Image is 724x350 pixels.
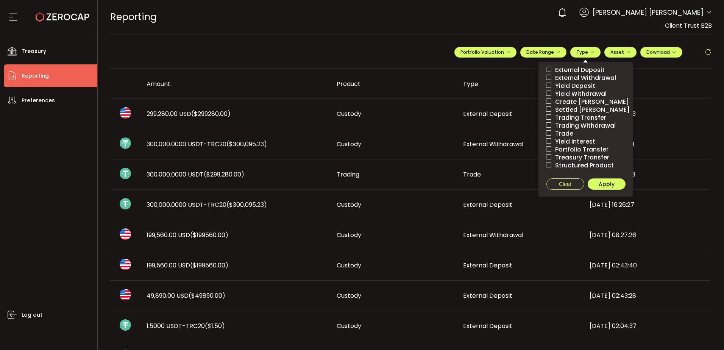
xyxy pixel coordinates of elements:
iframe: Chat Widget [686,314,724,350]
span: External Deposit [463,291,512,300]
button: Download [640,47,682,58]
span: 199,560.00 USD [147,231,228,239]
img: usd_portfolio.svg [120,107,131,119]
span: External Deposit [463,322,512,330]
button: Portfolio Valuation [454,47,516,58]
span: 299,280.00 USD [147,109,231,118]
img: usdt_portfolio.svg [120,137,131,149]
span: 49,890.00 USD [147,291,225,300]
div: Product [331,80,457,88]
span: Trade [463,170,481,179]
img: usdt_portfolio.svg [120,319,131,331]
img: usd_portfolio.svg [120,289,131,300]
div: [DATE] 02:43:40 [584,261,710,270]
span: Custody [337,231,361,239]
span: Create [PERSON_NAME] [551,98,629,105]
span: Custody [337,140,361,148]
span: 199,560.00 USD [147,261,228,270]
span: Trading [337,170,359,179]
span: Portfolio Valuation [460,49,510,55]
span: Reporting [22,70,49,81]
span: External Withdrawal [463,231,523,239]
span: External Deposit [463,109,512,118]
span: Trade [551,130,573,137]
span: ($300,095.23) [226,200,267,209]
span: Log out [22,309,42,320]
span: Date Range [526,49,560,55]
span: Custody [337,109,361,118]
div: Created At [584,77,710,90]
div: [DATE] 08:27:26 [584,231,710,239]
span: Client Trust B2B [665,21,712,30]
span: [PERSON_NAME] [PERSON_NAME] [593,7,704,17]
span: External Withdrawal [463,140,523,148]
span: 300,000.0000 USDT [147,170,244,179]
span: Clear [559,181,571,187]
button: Clear [546,178,584,190]
span: Structured Product [551,162,614,169]
div: [DATE] 02:04:37 [584,322,710,330]
span: ($49890.00) [189,291,225,300]
div: Type [457,80,584,88]
span: External Withdrawal [551,74,616,81]
span: Download [646,49,676,55]
div: [DATE] 22:20:38 [584,170,710,179]
img: usdt_portfolio.svg [120,168,131,179]
span: Custody [337,322,361,330]
span: 1.5000 USDT-TRC20 [147,322,225,330]
img: usd_portfolio.svg [120,259,131,270]
span: Yield Deposit [551,82,595,89]
span: 300,000.0000 USDT-TRC20 [147,200,267,209]
span: Yield Interest [551,138,595,145]
span: Trading Transfer [551,114,606,121]
span: 300,000.0000 USDT-TRC20 [147,140,267,148]
span: ($300,095.23) [226,140,267,148]
span: Custody [337,200,361,209]
span: Type [576,49,594,55]
div: [DATE] 02:43:28 [584,291,710,300]
span: Treasury [22,46,46,57]
span: External Deposit [463,261,512,270]
span: Settled [PERSON_NAME] [551,106,630,113]
span: Portfolio Transfer [551,146,609,153]
span: Yield Withdrawal [551,90,607,97]
div: [DATE] 23:06:41 [584,140,710,148]
button: Apply [588,178,626,190]
span: Custody [337,261,361,270]
span: Reporting [110,10,157,23]
span: Preferences [22,95,55,106]
span: External Deposit [463,200,512,209]
button: Date Range [520,47,566,58]
span: Trading Withdrawal [551,122,616,129]
span: Custody [337,291,361,300]
span: ($199560.00) [190,261,228,270]
div: [DATE] 23:08:53 [584,109,710,118]
span: Apply [599,180,615,188]
div: [DATE] 16:26:27 [584,200,710,209]
span: External Deposit [551,66,605,73]
span: Asset [610,49,624,55]
img: usd_portfolio.svg [120,228,131,240]
button: Asset [604,47,637,58]
button: Type [570,47,601,58]
span: ($1.50) [205,322,225,330]
span: ($199560.00) [190,231,228,239]
span: ($299,280.00) [204,170,244,179]
span: Treasury Transfer [551,154,609,161]
span: ($299280.00) [191,109,231,118]
img: usdt_portfolio.svg [120,198,131,209]
div: Amount [140,80,331,88]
